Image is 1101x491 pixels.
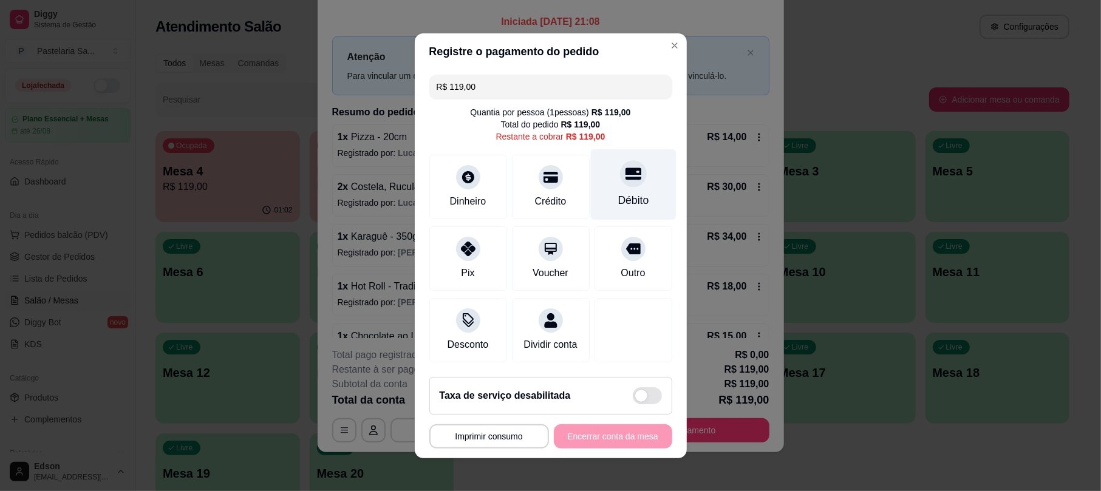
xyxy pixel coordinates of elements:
header: Registre o pagamento do pedido [415,33,687,70]
div: Quantia por pessoa ( 1 pessoas) [471,106,631,118]
div: Débito [618,192,649,208]
button: Close [665,36,684,55]
div: Crédito [535,194,567,209]
div: Dinheiro [450,194,486,209]
div: Total do pedido [501,118,601,130]
div: Restante a cobrar [496,130,605,143]
div: Dividir conta [523,337,577,352]
div: R$ 119,00 [591,106,631,118]
input: Ex.: hambúrguer de cordeiro [437,75,665,99]
div: Voucher [533,266,568,280]
div: R$ 119,00 [561,118,601,130]
div: Outro [621,266,645,280]
h2: Taxa de serviço desabilitada [440,388,571,403]
div: Desconto [448,337,489,352]
div: R$ 119,00 [566,130,605,143]
div: Pix [461,266,474,280]
button: Imprimir consumo [429,424,549,449]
